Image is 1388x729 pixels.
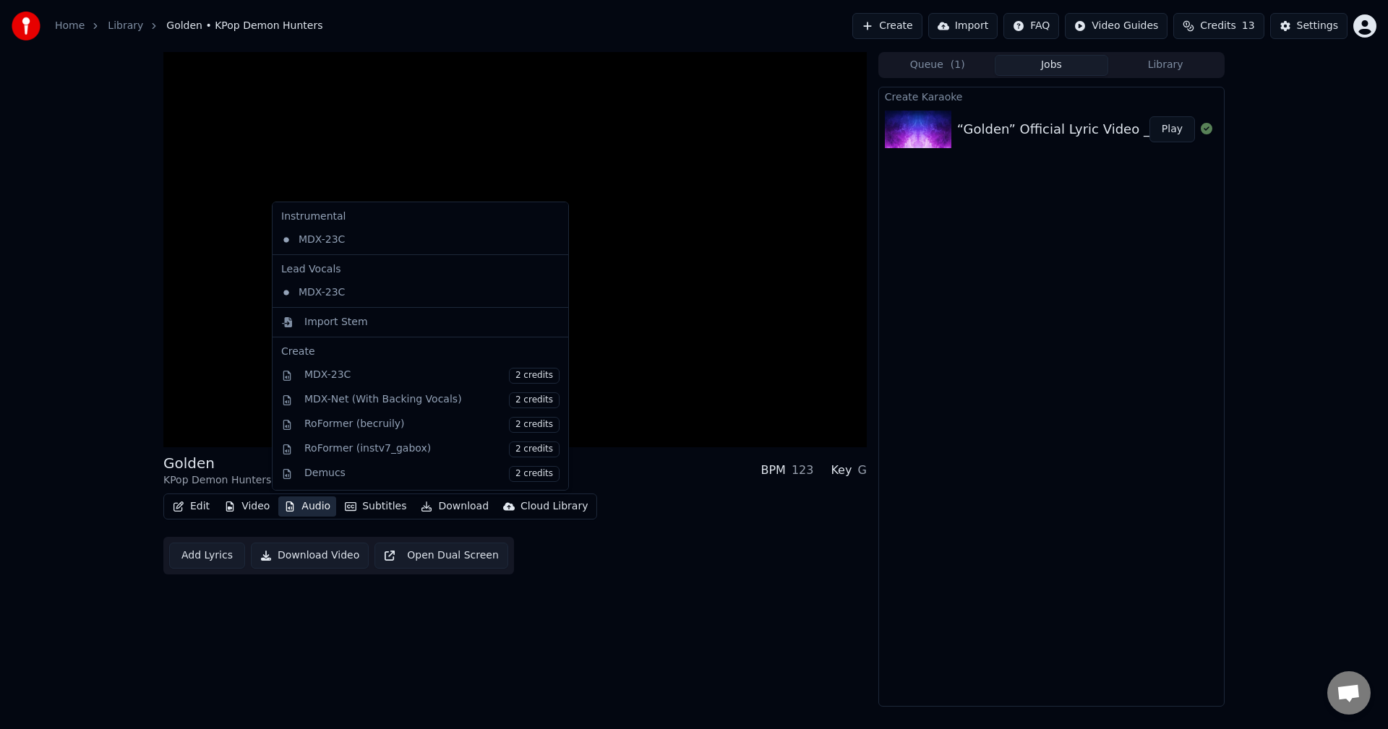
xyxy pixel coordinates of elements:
[509,466,560,482] span: 2 credits
[304,368,560,384] div: MDX-23C
[166,19,322,33] span: Golden • KPop Demon Hunters
[169,543,245,569] button: Add Lyrics
[951,58,965,72] span: ( 1 )
[1173,13,1264,39] button: Credits13
[55,19,323,33] nav: breadcrumb
[218,496,275,517] button: Video
[792,462,814,479] div: 123
[879,87,1224,105] div: Create Karaoke
[163,453,271,473] div: Golden
[509,368,560,384] span: 2 credits
[857,462,866,479] div: G
[304,417,560,433] div: RoFormer (becruily)
[275,281,544,304] div: MDX-23C
[415,496,494,517] button: Download
[1149,116,1195,142] button: Play
[509,417,560,433] span: 2 credits
[1327,671,1371,715] div: Open chat
[1270,13,1348,39] button: Settings
[995,55,1109,76] button: Jobs
[1242,19,1255,33] span: 13
[281,345,560,359] div: Create
[108,19,143,33] a: Library
[12,12,40,40] img: youka
[167,496,215,517] button: Edit
[1200,19,1235,33] span: Credits
[852,13,922,39] button: Create
[163,473,271,488] div: KPop Demon Hunters
[304,441,560,457] div: RoFormer (instv7_gabox)
[1108,55,1222,76] button: Library
[520,499,588,514] div: Cloud Library
[1065,13,1168,39] button: Video Guides
[275,228,544,251] div: MDX-23C
[509,441,560,457] span: 2 credits
[1003,13,1059,39] button: FAQ
[304,315,368,329] div: Import Stem
[881,55,995,76] button: Queue
[374,543,508,569] button: Open Dual Screen
[275,205,565,228] div: Instrumental
[304,466,560,482] div: Demucs
[278,496,336,517] button: Audio
[761,462,785,479] div: BPM
[1297,19,1338,33] div: Settings
[275,258,565,281] div: Lead Vocals
[251,543,369,569] button: Download Video
[339,496,412,517] button: Subtitles
[831,462,852,479] div: Key
[509,392,560,408] span: 2 credits
[304,392,560,408] div: MDX-Net (With Backing Vocals)
[55,19,85,33] a: Home
[928,13,998,39] button: Import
